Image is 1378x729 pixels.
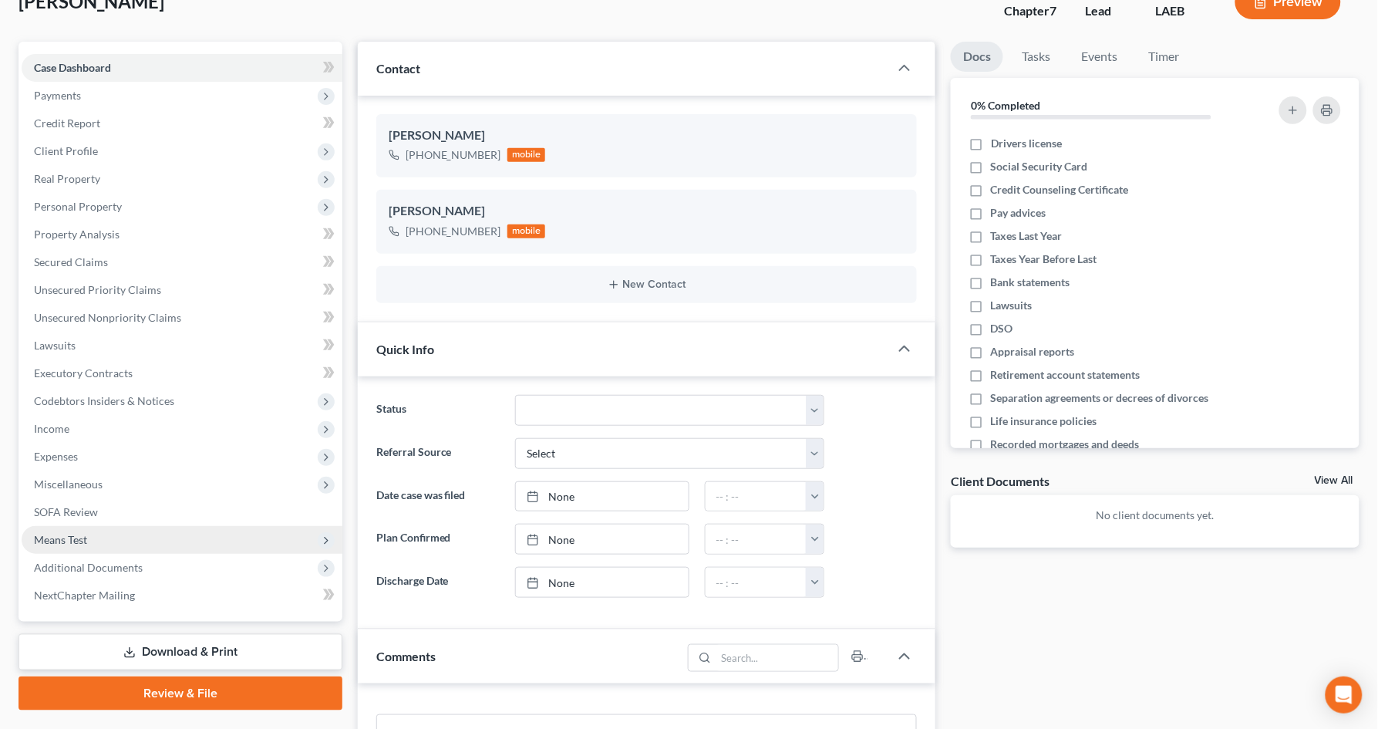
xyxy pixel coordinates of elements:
[991,298,1033,313] span: Lawsuits
[706,482,807,511] input: -- : --
[389,278,905,291] button: New Contact
[1315,475,1353,486] a: View All
[991,159,1088,174] span: Social Security Card
[34,255,108,268] span: Secured Claims
[971,99,1040,112] strong: 0% Completed
[1155,2,1211,20] div: LAEB
[34,422,69,435] span: Income
[991,251,1097,267] span: Taxes Year Before Last
[34,311,181,324] span: Unsecured Nonpriority Claims
[406,147,501,163] div: [PHONE_NUMBER]
[34,589,135,602] span: NextChapter Mailing
[991,437,1140,452] span: Recorded mortgages and deeds
[34,89,81,102] span: Payments
[1136,42,1191,72] a: Timer
[22,304,342,332] a: Unsecured Nonpriority Claims
[34,478,103,491] span: Miscellaneous
[34,533,87,546] span: Means Test
[1069,42,1130,72] a: Events
[991,182,1129,197] span: Credit Counseling Certificate
[22,54,342,82] a: Case Dashboard
[507,224,546,238] div: mobile
[376,61,420,76] span: Contact
[376,649,436,663] span: Comments
[716,645,839,671] input: Search...
[19,677,342,710] a: Review & File
[991,228,1063,244] span: Taxes Last Year
[22,221,342,248] a: Property Analysis
[406,224,501,239] div: [PHONE_NUMBER]
[991,367,1140,383] span: Retirement account statements
[34,366,133,380] span: Executory Contracts
[991,205,1046,221] span: Pay advices
[991,321,1013,336] span: DSO
[1326,677,1363,714] div: Open Intercom Messenger
[706,525,807,554] input: -- : --
[1004,2,1060,20] div: Chapter
[34,172,100,185] span: Real Property
[516,482,689,511] a: None
[34,561,143,574] span: Additional Documents
[516,525,689,554] a: None
[34,339,76,352] span: Lawsuits
[369,438,507,469] label: Referral Source
[1085,2,1130,20] div: Lead
[369,481,507,512] label: Date case was filed
[991,275,1070,290] span: Bank statements
[951,473,1050,489] div: Client Documents
[706,568,807,597] input: -- : --
[22,276,342,304] a: Unsecured Priority Claims
[369,567,507,598] label: Discharge Date
[507,148,546,162] div: mobile
[951,42,1003,72] a: Docs
[1009,42,1063,72] a: Tasks
[34,228,120,241] span: Property Analysis
[369,395,507,426] label: Status
[369,524,507,555] label: Plan Confirmed
[22,110,342,137] a: Credit Report
[22,332,342,359] a: Lawsuits
[34,505,98,518] span: SOFA Review
[22,248,342,276] a: Secured Claims
[34,283,161,296] span: Unsecured Priority Claims
[991,413,1097,429] span: Life insurance policies
[22,359,342,387] a: Executory Contracts
[34,450,78,463] span: Expenses
[1050,3,1056,18] span: 7
[991,344,1075,359] span: Appraisal reports
[991,390,1209,406] span: Separation agreements or decrees of divorces
[34,394,174,407] span: Codebtors Insiders & Notices
[34,144,98,157] span: Client Profile
[376,342,434,356] span: Quick Info
[19,634,342,670] a: Download & Print
[516,568,689,597] a: None
[22,498,342,526] a: SOFA Review
[22,582,342,609] a: NextChapter Mailing
[34,116,100,130] span: Credit Report
[963,508,1347,523] p: No client documents yet.
[991,136,1062,151] span: Drivers license
[34,200,122,213] span: Personal Property
[34,61,111,74] span: Case Dashboard
[389,127,905,145] div: [PERSON_NAME]
[389,202,905,221] div: [PERSON_NAME]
